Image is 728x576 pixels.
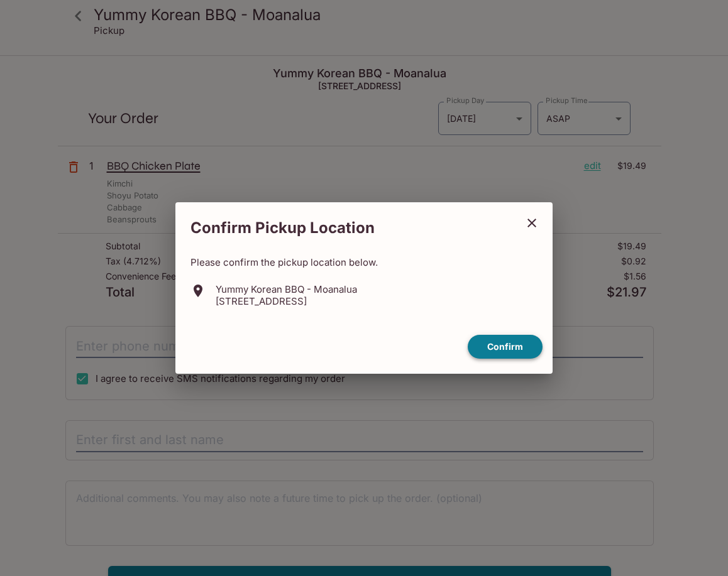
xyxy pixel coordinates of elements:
p: Please confirm the pickup location below. [190,256,538,268]
p: [STREET_ADDRESS] [216,295,357,307]
button: close [516,207,548,239]
p: Yummy Korean BBQ - Moanalua [216,283,357,295]
h2: Confirm Pickup Location [175,212,516,244]
button: confirm [468,335,543,359]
